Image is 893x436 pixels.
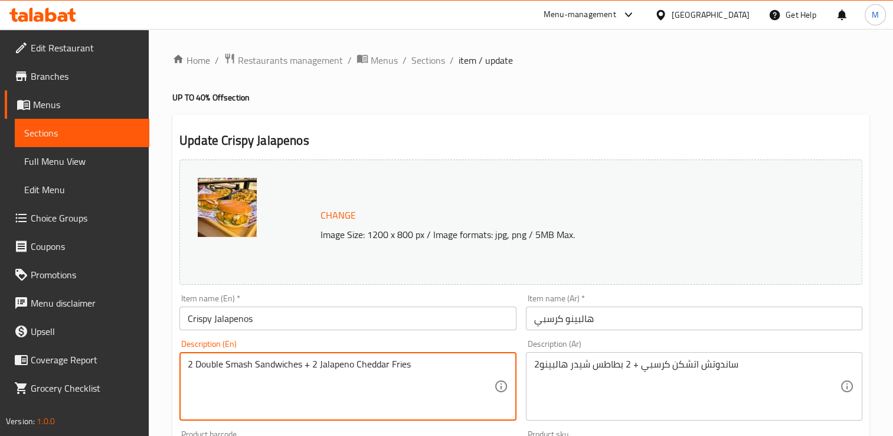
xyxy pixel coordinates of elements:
[320,207,356,224] span: Change
[179,132,862,149] h2: Update Crispy Jalapenos
[6,414,35,429] span: Version:
[5,346,149,374] a: Coverage Report
[215,53,219,67] li: /
[411,53,445,67] a: Sections
[172,53,869,68] nav: breadcrumb
[5,90,149,119] a: Menus
[356,53,398,68] a: Menus
[238,53,343,67] span: Restaurants management
[348,53,352,67] li: /
[31,324,140,339] span: Upsell
[403,53,407,67] li: /
[15,119,149,147] a: Sections
[37,414,55,429] span: 1.0.0
[31,239,140,253] span: Coupons
[5,374,149,402] a: Grocery Checklist
[672,8,750,21] div: [GEOGRAPHIC_DATA]
[31,41,140,55] span: Edit Restaurant
[316,203,361,227] button: Change
[188,359,493,415] textarea: 2 Double Smash Sandwiches + 2 Jalapeno Cheddar Fries
[5,204,149,232] a: Choice Groups
[224,53,343,68] a: Restaurants management
[371,53,398,67] span: Menus
[24,183,140,197] span: Edit Menu
[172,92,869,103] h4: UP TO 40% Off section
[534,359,840,415] textarea: 2ساندوتش اتشكن كرسبي + 2 بطاطس شيدر هالبينو
[5,317,149,346] a: Upsell
[15,175,149,204] a: Edit Menu
[5,289,149,317] a: Menu disclaimer
[198,178,257,237] img: IMG_2241638911235691130089.JPG
[31,211,140,225] span: Choice Groups
[172,53,210,67] a: Home
[31,268,140,282] span: Promotions
[459,53,513,67] span: item / update
[31,381,140,395] span: Grocery Checklist
[450,53,454,67] li: /
[5,261,149,289] a: Promotions
[5,34,149,62] a: Edit Restaurant
[5,232,149,261] a: Coupons
[15,147,149,175] a: Full Menu View
[31,69,140,83] span: Branches
[31,296,140,310] span: Menu disclaimer
[544,8,616,22] div: Menu-management
[33,97,140,112] span: Menus
[872,8,879,21] span: M
[179,307,516,330] input: Enter name En
[526,307,862,330] input: Enter name Ar
[24,126,140,140] span: Sections
[24,154,140,168] span: Full Menu View
[316,227,800,242] p: Image Size: 1200 x 800 px / Image formats: jpg, png / 5MB Max.
[31,353,140,367] span: Coverage Report
[5,62,149,90] a: Branches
